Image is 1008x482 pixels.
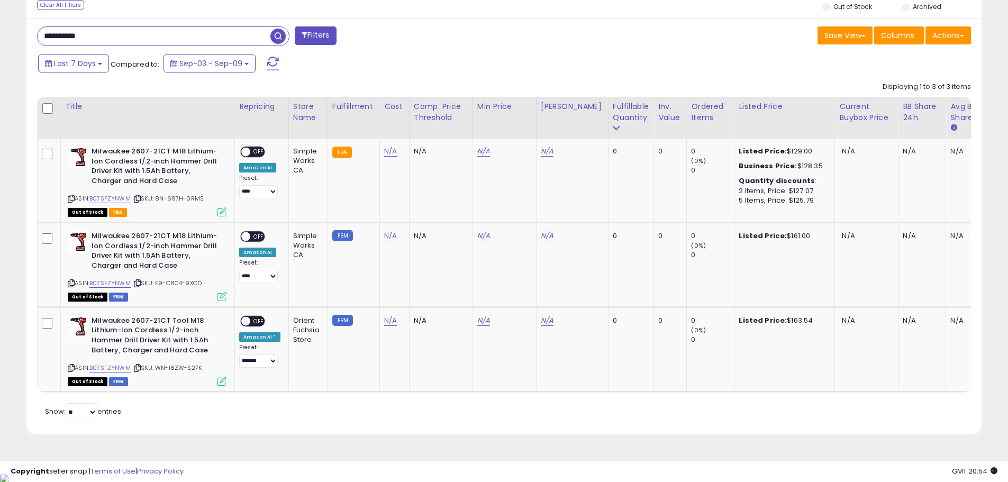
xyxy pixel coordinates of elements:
a: B07SFZYNWM [89,279,131,288]
button: Sep-03 - Sep-09 [164,54,256,72]
div: N/A [950,147,985,156]
div: Orient Fuchsia Store [293,316,320,345]
span: 2025-09-17 20:54 GMT [952,466,997,476]
button: Filters [295,26,336,45]
a: N/A [384,146,397,157]
button: Actions [925,26,971,44]
b: Listed Price: [739,315,787,325]
span: OFF [250,317,267,326]
a: N/A [384,315,397,326]
small: FBA [332,147,352,158]
small: FBM [332,230,353,241]
div: 0 [658,316,678,325]
a: B07SFZYNWM [89,363,131,372]
span: N/A [842,146,855,156]
div: $161.00 [739,231,827,241]
span: Show: entries [45,406,121,416]
div: 2 Items, Price: $127.07 [739,186,827,196]
div: [PERSON_NAME] [541,101,604,112]
a: Terms of Use [90,466,135,476]
b: Business Price: [739,161,797,171]
div: Simple Works CA [293,147,320,176]
a: N/A [541,231,553,241]
div: Amazon AI * [239,332,280,342]
small: (0%) [691,241,706,250]
a: N/A [541,315,553,326]
img: 416xWqU-RpL._SL40_.jpg [68,316,89,337]
div: 5 Items, Price: $125.79 [739,196,827,205]
span: | SKU: WN-I8ZW-S27K [132,363,202,372]
div: 0 [691,147,734,156]
div: 0 [691,316,734,325]
div: Current Buybox Price [839,101,894,123]
div: N/A [903,316,938,325]
span: Columns [881,30,914,41]
div: BB Share 24h. [903,101,941,123]
div: 0 [691,335,734,344]
div: 0 [613,316,646,325]
div: Preset: [239,344,280,368]
a: N/A [541,146,553,157]
small: (0%) [691,326,706,334]
div: Inv. value [658,101,682,123]
a: N/A [384,231,397,241]
div: 0 [691,250,734,260]
div: N/A [950,231,985,241]
span: FBA [109,208,127,217]
div: : [739,176,827,186]
div: ASIN: [68,147,226,215]
small: FBM [332,315,353,326]
div: N/A [414,147,465,156]
div: Min Price [477,101,532,112]
span: Last 7 Days [54,58,96,69]
span: All listings that are currently out of stock and unavailable for purchase on Amazon [68,293,107,302]
button: Last 7 Days [38,54,109,72]
div: 0 [613,231,646,241]
div: Preset: [239,259,280,283]
b: Listed Price: [739,231,787,241]
div: $128.35 [739,161,827,171]
span: FBM [109,293,128,302]
div: Fulfillment [332,101,375,112]
b: Milwaukee 2607-21CT Tool M18 Lithium-Ion Cordless 1/2-inch Hammer Drill Driver Kit with 1.5Ah Bat... [92,316,220,358]
small: (0%) [691,157,706,165]
div: Comp. Price Threshold [414,101,468,123]
div: Preset: [239,175,280,198]
div: Fulfillable Quantity [613,101,649,123]
div: 0 [613,147,646,156]
b: Quantity discounts [739,176,815,186]
div: Displaying 1 to 3 of 3 items [883,82,971,92]
span: Compared to: [111,59,159,69]
span: | SKU: F9-O8C4-9XOD [132,279,202,287]
div: Title [65,101,230,112]
div: Avg BB Share [950,101,989,123]
div: ASIN: [68,231,226,300]
span: N/A [842,315,855,325]
div: 0 [691,166,734,175]
button: Save View [818,26,873,44]
div: N/A [903,147,938,156]
b: Milwaukee 2607-21CT M18 Lithium-Ion Cordless 1/2-inch Hammer Drill Driver Kit with 1.5Ah Battery,... [92,231,220,273]
div: Amazon AI [239,248,276,257]
div: seller snap | | [11,467,184,477]
div: Listed Price [739,101,830,112]
a: N/A [477,315,490,326]
b: Listed Price: [739,146,787,156]
label: Archived [913,2,941,11]
div: 0 [658,147,678,156]
div: N/A [414,231,465,241]
div: Cost [384,101,405,112]
div: 0 [691,231,734,241]
div: Repricing [239,101,284,112]
small: Avg BB Share. [950,123,957,133]
span: OFF [250,232,267,241]
div: Store Name [293,101,323,123]
span: All listings that are currently out of stock and unavailable for purchase on Amazon [68,208,107,217]
a: N/A [477,231,490,241]
div: N/A [903,231,938,241]
strong: Copyright [11,466,49,476]
span: OFF [250,148,267,157]
div: N/A [950,316,985,325]
img: 416xWqU-RpL._SL40_.jpg [68,147,89,168]
div: 0 [658,231,678,241]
